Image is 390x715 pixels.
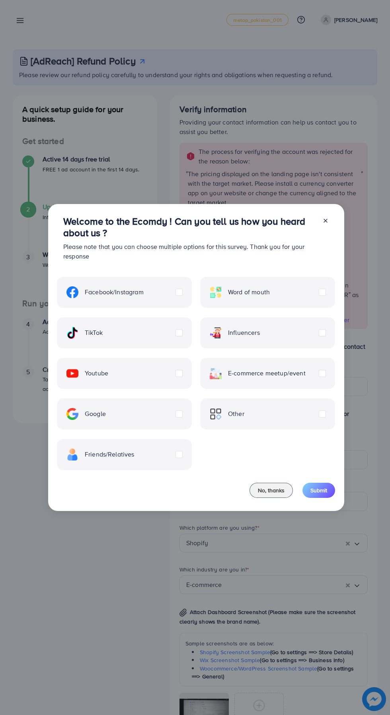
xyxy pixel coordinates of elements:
[85,369,108,378] span: Youtube
[210,367,222,379] img: ic-ecommerce.d1fa3848.svg
[66,367,78,379] img: ic-youtube.715a0ca2.svg
[310,486,327,494] span: Submit
[302,483,335,498] button: Submit
[250,483,293,498] button: No, thanks
[228,328,260,337] span: Influencers
[210,286,222,298] img: ic-word-of-mouth.a439123d.svg
[66,286,78,298] img: ic-facebook.134605ef.svg
[228,369,306,378] span: E-commerce meetup/event
[85,409,106,418] span: Google
[258,486,285,494] span: No, thanks
[66,327,78,339] img: ic-tiktok.4b20a09a.svg
[85,328,103,337] span: TikTok
[228,288,270,297] span: Word of mouth
[63,216,316,239] h3: Welcome to the Ecomdy ! Can you tell us how you heard about us ?
[85,288,144,297] span: Facebook/Instagram
[210,408,222,420] img: ic-other.99c3e012.svg
[66,449,78,460] img: ic-freind.8e9a9d08.svg
[63,242,316,261] p: Please note that you can choose multiple options for this survey. Thank you for your response
[228,409,244,418] span: Other
[85,450,135,459] span: Friends/Relatives
[66,408,78,420] img: ic-google.5bdd9b68.svg
[210,327,222,339] img: ic-influencers.a620ad43.svg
